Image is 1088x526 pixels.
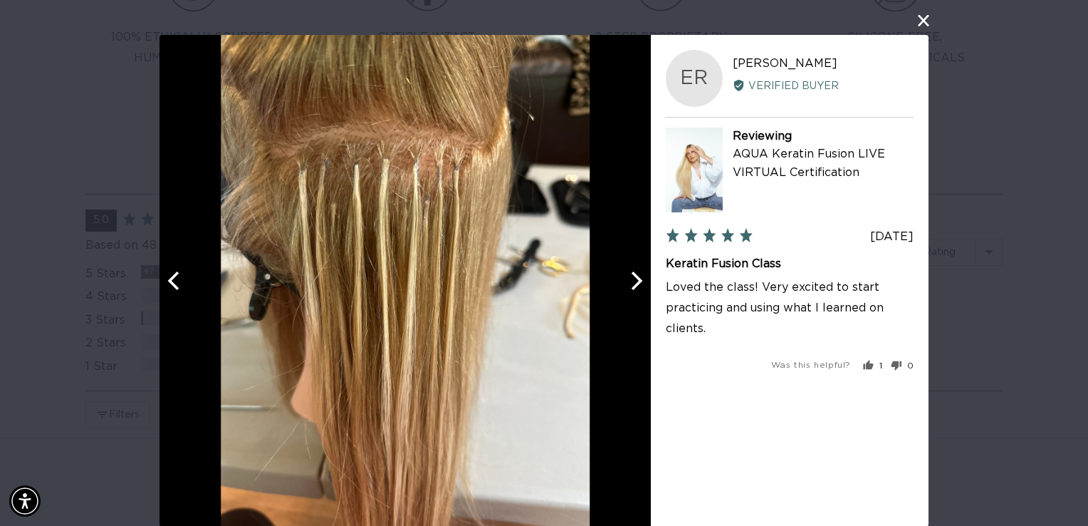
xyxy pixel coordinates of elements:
span: [DATE] [870,231,914,242]
div: Reviewing [733,128,914,146]
button: No [885,361,914,371]
p: Loved the class! Very excited to start practicing and using what I learned on clients. [666,277,914,339]
img: AQUA Keratin Fusion LIVE VIRTUAL Certification [666,128,723,212]
div: Verified Buyer [733,78,914,93]
span: Was this helpful? [771,361,851,369]
a: AQUA Keratin Fusion LIVE VIRTUAL Certification [733,148,885,178]
button: Next [619,265,651,296]
button: close this modal window [915,12,932,29]
h2: Keratin Fusion Class [666,256,914,272]
button: Yes [863,361,882,371]
button: Previous [159,265,191,296]
span: [PERSON_NAME] [733,58,837,69]
div: ER [666,50,723,107]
